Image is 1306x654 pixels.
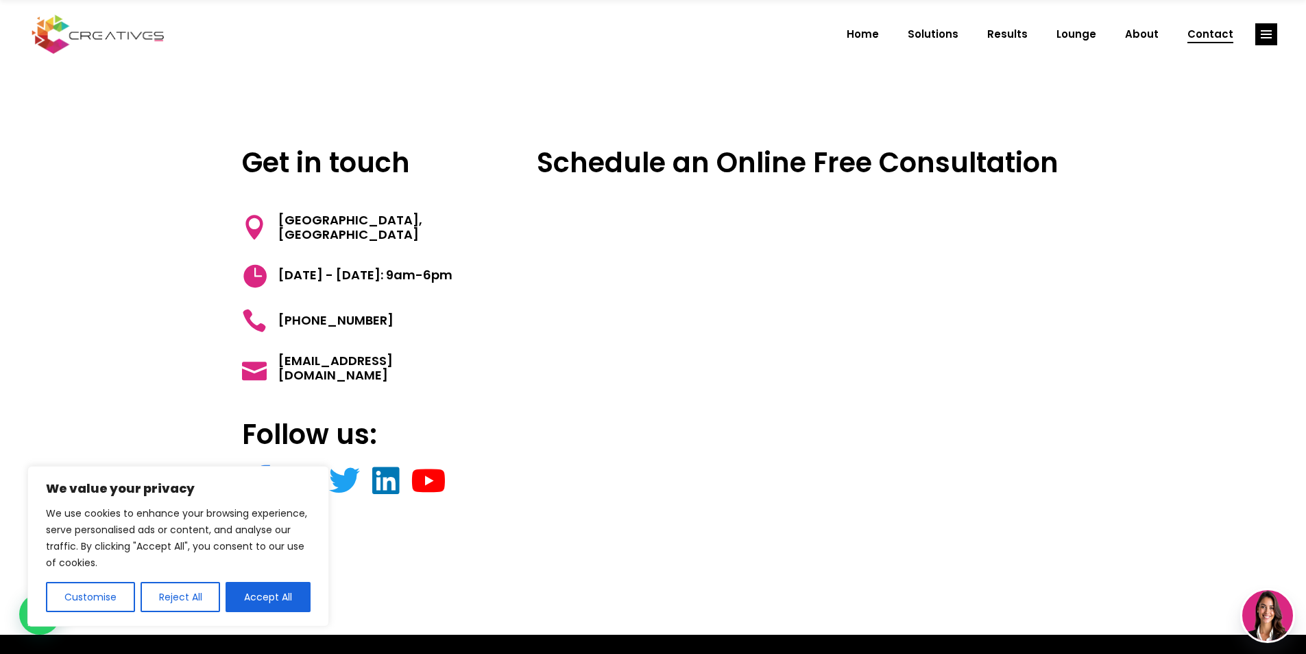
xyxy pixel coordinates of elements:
a: [PHONE_NUMBER] [242,308,394,333]
div: WhatsApp contact [19,594,60,635]
span: [DATE] - [DATE]: 9am-6pm [267,263,452,288]
a: link [247,464,278,498]
a: link [411,464,446,498]
a: link [290,464,317,498]
button: Accept All [226,582,311,612]
button: Customise [46,582,135,612]
a: Results [973,16,1042,52]
a: link [1255,23,1277,45]
span: Lounge [1056,16,1096,52]
h3: Get in touch [242,146,487,179]
span: [EMAIL_ADDRESS][DOMAIN_NAME] [267,353,487,383]
p: We use cookies to enhance your browsing experience, serve personalised ads or content, and analys... [46,505,311,571]
span: Home [847,16,879,52]
span: [PHONE_NUMBER] [267,308,394,333]
h3: Follow us: [242,418,487,451]
span: Results [987,16,1028,52]
img: agent [1242,590,1293,641]
span: About [1125,16,1159,52]
a: Solutions [893,16,973,52]
span: [GEOGRAPHIC_DATA], [GEOGRAPHIC_DATA] [267,213,487,242]
a: Lounge [1042,16,1111,52]
a: Contact [1173,16,1248,52]
h3: Schedule an Online Free Consultation [531,146,1064,179]
a: link [329,464,360,498]
a: About [1111,16,1173,52]
p: We value your privacy [46,480,311,497]
button: Reject All [141,582,221,612]
div: We value your privacy [27,466,329,627]
a: link [372,464,399,498]
a: Home [832,16,893,52]
span: Solutions [908,16,958,52]
span: Contact [1187,16,1233,52]
a: [EMAIL_ADDRESS][DOMAIN_NAME] [242,353,487,383]
img: Creatives [29,13,167,56]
